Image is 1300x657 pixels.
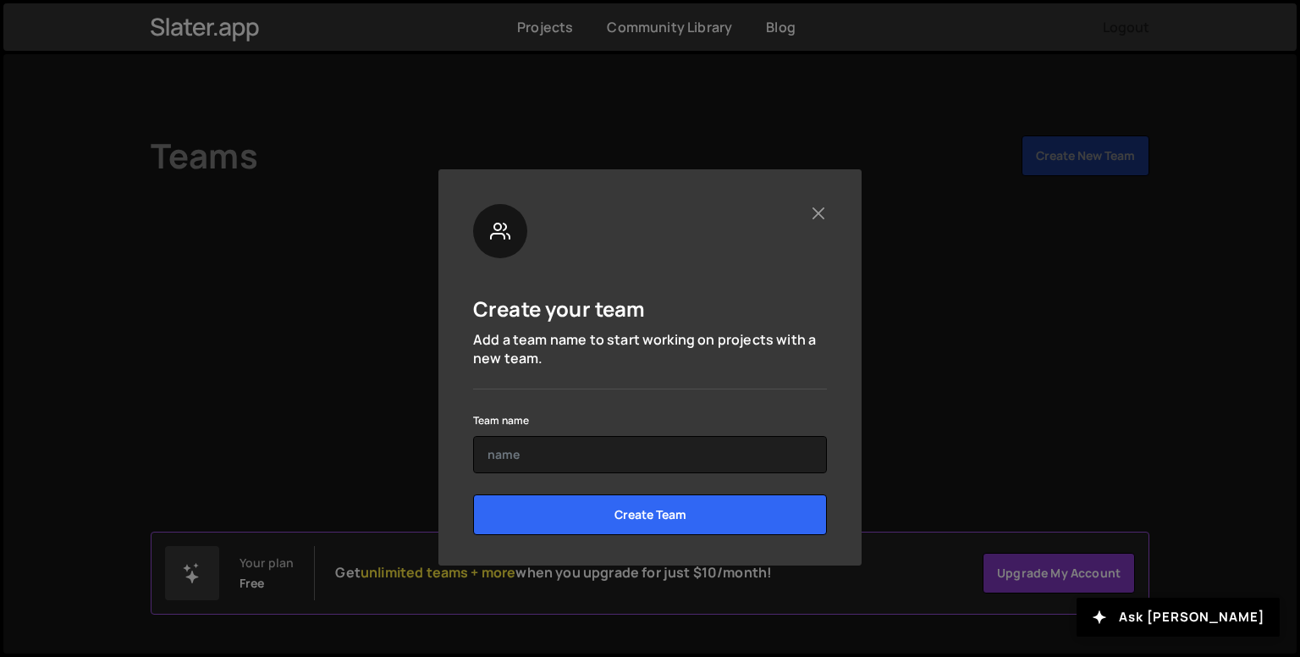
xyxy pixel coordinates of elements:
[473,330,827,368] p: Add a team name to start working on projects with a new team.
[1077,598,1280,637] button: Ask [PERSON_NAME]
[473,436,827,473] input: name
[473,295,646,322] h5: Create your team
[809,204,827,222] button: Close
[473,494,827,535] input: Create Team
[473,412,529,429] label: Team name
